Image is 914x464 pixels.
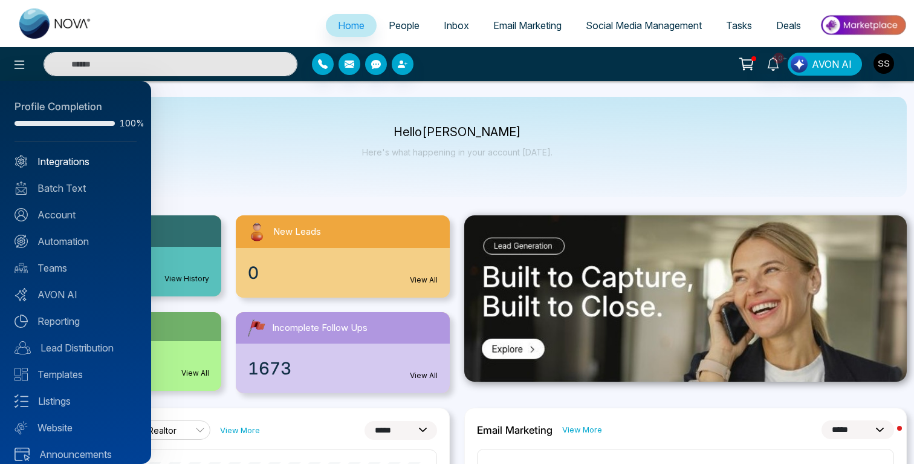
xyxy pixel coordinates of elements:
[15,341,31,355] img: Lead-dist.svg
[15,421,28,434] img: Website.svg
[15,261,137,275] a: Teams
[15,181,137,195] a: Batch Text
[15,154,137,169] a: Integrations
[15,368,28,381] img: Templates.svg
[15,181,28,195] img: batch_text_white.png
[15,448,30,461] img: announcements.svg
[15,234,137,249] a: Automation
[120,119,137,128] span: 100%
[15,394,28,408] img: Listings.svg
[15,287,137,302] a: AVON AI
[873,423,902,452] iframe: Intercom live chat
[15,341,137,355] a: Lead Distribution
[15,315,28,328] img: Reporting.svg
[15,155,28,168] img: Integrated.svg
[15,394,137,408] a: Listings
[15,207,137,222] a: Account
[15,367,137,382] a: Templates
[15,314,137,328] a: Reporting
[15,99,137,115] div: Profile Completion
[15,261,28,275] img: team.svg
[15,420,137,435] a: Website
[15,447,137,462] a: Announcements
[15,235,28,248] img: Automation.svg
[15,208,28,221] img: Account.svg
[15,288,28,301] img: Avon-AI.svg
